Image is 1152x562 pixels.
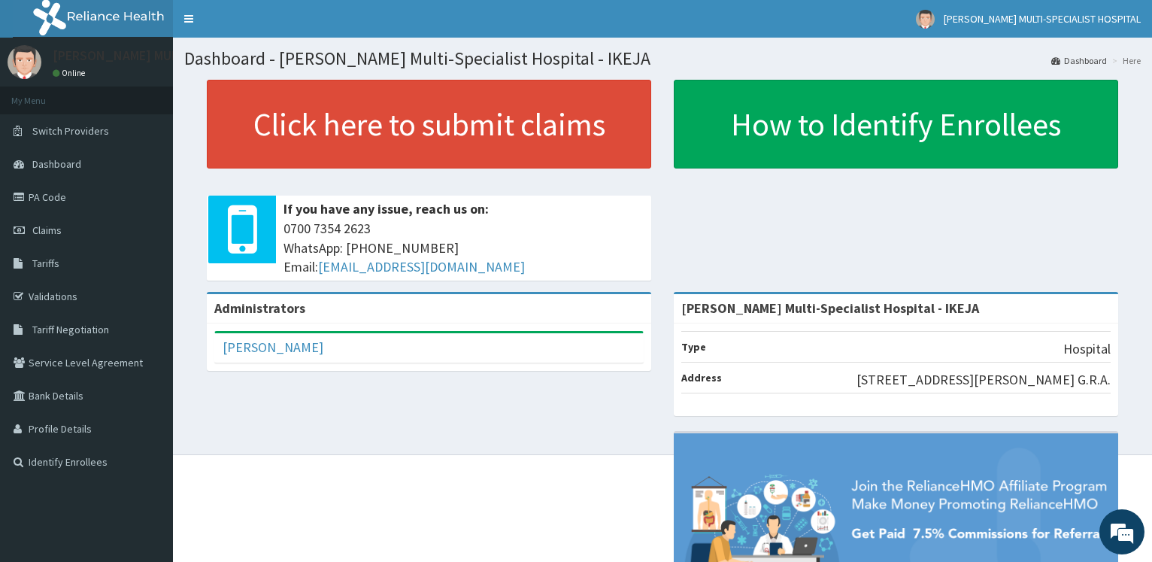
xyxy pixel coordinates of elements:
[318,258,525,275] a: [EMAIL_ADDRESS][DOMAIN_NAME]
[184,49,1141,68] h1: Dashboard - [PERSON_NAME] Multi-Specialist Hospital - IKEJA
[1108,54,1141,67] li: Here
[32,157,81,171] span: Dashboard
[681,371,722,384] b: Address
[214,299,305,317] b: Administrators
[207,80,651,169] a: Click here to submit claims
[283,200,489,217] b: If you have any issue, reach us on:
[32,323,109,336] span: Tariff Negotiation
[223,339,323,356] a: [PERSON_NAME]
[32,124,109,138] span: Switch Providers
[944,12,1141,26] span: [PERSON_NAME] MULTI-SPECIALIST HOSPITAL
[283,219,644,277] span: 0700 7354 2623 WhatsApp: [PHONE_NUMBER] Email:
[32,257,59,270] span: Tariffs
[53,49,322,62] p: [PERSON_NAME] MULTI-SPECIALIST HOSPITAL
[32,223,62,237] span: Claims
[8,45,41,79] img: User Image
[1063,339,1111,359] p: Hospital
[674,80,1118,169] a: How to Identify Enrollees
[1051,54,1107,67] a: Dashboard
[856,370,1111,390] p: [STREET_ADDRESS][PERSON_NAME] G.R.A.
[916,10,935,29] img: User Image
[53,68,89,78] a: Online
[681,340,706,354] b: Type
[681,299,979,317] strong: [PERSON_NAME] Multi-Specialist Hospital - IKEJA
